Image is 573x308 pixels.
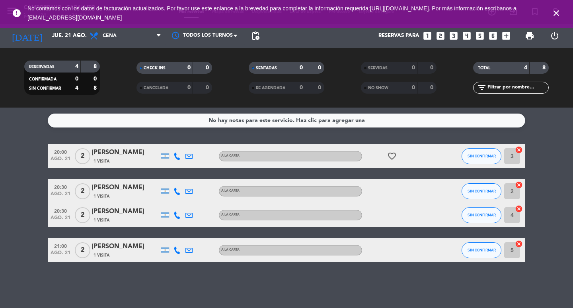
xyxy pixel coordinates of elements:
[209,116,365,125] div: No hay notas para este servicio. Haz clic para agregar una
[368,66,388,70] span: SERVIDAS
[51,191,70,200] span: ago. 21
[51,147,70,156] span: 20:00
[412,65,415,71] strong: 0
[378,33,419,39] span: Reservas para
[92,241,159,252] div: [PERSON_NAME]
[370,5,429,12] a: [URL][DOMAIN_NAME]
[51,241,70,250] span: 21:00
[94,158,109,165] span: 1 Visita
[29,77,57,81] span: CONFIRMADA
[462,207,501,223] button: SIN CONFIRMAR
[430,85,435,90] strong: 0
[542,24,567,48] div: LOG OUT
[29,86,61,90] span: SIN CONFIRMAR
[187,65,191,71] strong: 0
[75,242,90,258] span: 2
[27,5,516,21] span: No contamos con los datos de facturación actualizados. Por favor use este enlance a la brevedad p...
[103,33,117,39] span: Cena
[94,85,98,91] strong: 8
[187,85,191,90] strong: 0
[51,250,70,259] span: ago. 21
[515,205,523,213] i: cancel
[448,31,459,41] i: looks_3
[468,248,496,252] span: SIN CONFIRMAR
[475,31,485,41] i: looks_5
[206,65,210,71] strong: 0
[92,206,159,217] div: [PERSON_NAME]
[75,64,78,69] strong: 4
[477,83,487,92] i: filter_list
[75,76,78,82] strong: 0
[368,86,388,90] span: NO SHOW
[478,66,490,70] span: TOTAL
[75,85,78,91] strong: 4
[94,64,98,69] strong: 8
[515,146,523,154] i: cancel
[387,151,397,161] i: favorite_border
[221,154,240,157] span: A LA CARTA
[51,182,70,191] span: 20:30
[12,8,21,18] i: error
[550,31,559,41] i: power_settings_new
[525,31,534,41] span: print
[552,8,561,18] i: close
[256,66,277,70] span: SENTADAS
[501,31,511,41] i: add_box
[256,86,285,90] span: RE AGENDADA
[51,206,70,215] span: 20:30
[300,65,303,71] strong: 0
[430,65,435,71] strong: 0
[94,217,109,224] span: 1 Visita
[462,183,501,199] button: SIN CONFIRMAR
[74,31,84,41] i: arrow_drop_down
[468,213,496,217] span: SIN CONFIRMAR
[488,31,498,41] i: looks_6
[206,85,210,90] strong: 0
[318,85,323,90] strong: 0
[51,215,70,224] span: ago. 21
[75,183,90,199] span: 2
[524,65,527,71] strong: 4
[6,27,48,45] i: [DATE]
[94,76,98,82] strong: 0
[515,240,523,248] i: cancel
[468,189,496,193] span: SIN CONFIRMAR
[221,189,240,192] span: A LA CARTA
[144,86,168,90] span: CANCELADA
[318,65,323,71] strong: 0
[487,83,548,92] input: Filtrar por nombre...
[92,182,159,193] div: [PERSON_NAME]
[51,156,70,165] span: ago. 21
[94,252,109,259] span: 1 Visita
[412,85,415,90] strong: 0
[515,181,523,189] i: cancel
[462,148,501,164] button: SIN CONFIRMAR
[462,31,472,41] i: looks_4
[221,248,240,251] span: A LA CARTA
[92,147,159,158] div: [PERSON_NAME]
[468,154,496,158] span: SIN CONFIRMAR
[94,193,109,200] span: 1 Visita
[251,31,260,41] span: pending_actions
[462,242,501,258] button: SIN CONFIRMAR
[542,65,547,71] strong: 8
[435,31,446,41] i: looks_two
[221,213,240,216] span: A LA CARTA
[29,65,55,69] span: RESERVADAS
[300,85,303,90] strong: 0
[144,66,166,70] span: CHECK INS
[422,31,433,41] i: looks_one
[75,207,90,223] span: 2
[27,5,516,21] a: . Por más información escríbanos a [EMAIL_ADDRESS][DOMAIN_NAME]
[75,148,90,164] span: 2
